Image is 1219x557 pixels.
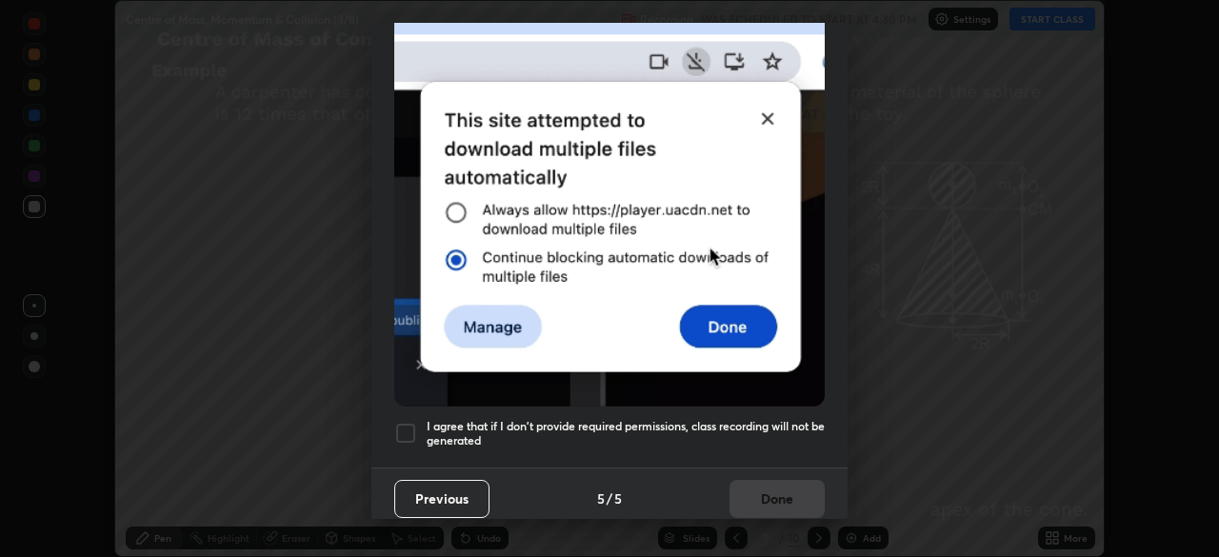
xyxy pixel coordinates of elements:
[597,488,605,508] h4: 5
[394,480,490,518] button: Previous
[607,488,612,508] h4: /
[427,419,825,448] h5: I agree that if I don't provide required permissions, class recording will not be generated
[614,488,622,508] h4: 5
